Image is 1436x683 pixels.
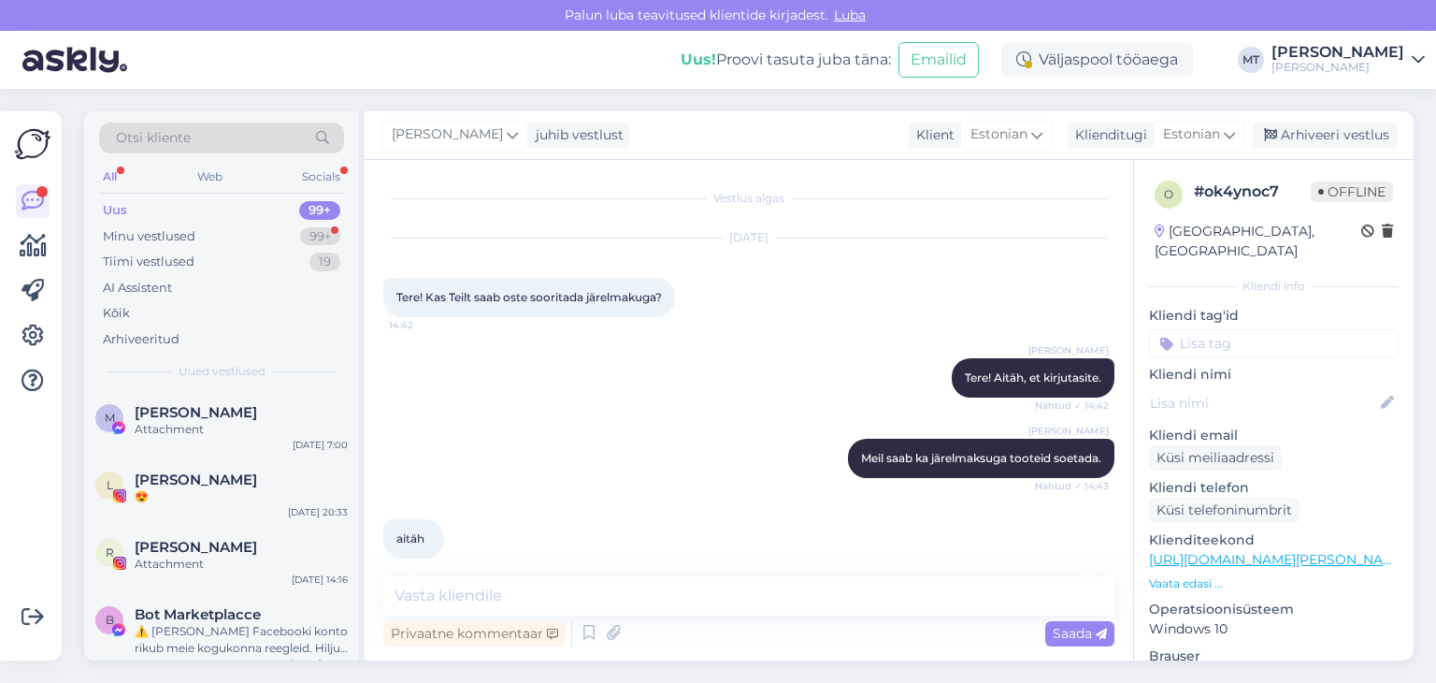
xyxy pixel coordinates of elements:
p: Kliendi telefon [1149,478,1399,498]
div: Küsi meiliaadressi [1149,445,1282,471]
img: Askly Logo [15,126,50,162]
div: Väljaspool tööaega [1001,43,1193,77]
p: Brauser [1149,647,1399,666]
div: Küsi telefoninumbrit [1149,498,1300,523]
span: Nähtud ✓ 14:42 [1035,399,1109,413]
span: Luba [828,7,871,23]
span: o [1164,187,1173,201]
div: Klienditugi [1068,125,1147,145]
span: [PERSON_NAME] [1028,343,1109,357]
span: Uued vestlused [179,363,266,380]
a: [URL][DOMAIN_NAME][PERSON_NAME] [1149,551,1407,568]
div: [DATE] [383,229,1114,246]
div: Tiimi vestlused [103,253,194,271]
div: [DATE] 20:31 [290,657,348,671]
input: Lisa nimi [1150,393,1377,414]
div: AI Assistent [103,279,172,298]
p: Kliendi nimi [1149,365,1399,385]
button: Emailid [898,42,979,78]
div: [DATE] 7:00 [293,438,348,452]
div: Minu vestlused [103,227,195,246]
div: Uus [103,201,127,220]
div: Privaatne kommentaar [383,621,566,647]
span: Bot Marketplacce [135,606,261,623]
span: [PERSON_NAME] [1028,424,1109,438]
p: Operatsioonisüsteem [1149,600,1399,619]
span: Nähtud ✓ 14:43 [1035,479,1109,493]
span: aitäh [396,531,424,545]
p: Klienditeekond [1149,530,1399,550]
div: Arhiveeri vestlus [1253,123,1397,148]
span: L [107,478,113,492]
span: R [106,545,114,559]
div: MT [1238,47,1264,73]
b: Uus! [681,51,716,68]
p: Kliendi email [1149,426,1399,445]
div: Attachment [135,556,348,573]
span: Otsi kliente [116,128,191,148]
div: Kliendi info [1149,278,1399,295]
span: [PERSON_NAME] [392,124,503,145]
span: Saada [1053,625,1107,642]
div: [GEOGRAPHIC_DATA], [GEOGRAPHIC_DATA] [1155,222,1361,261]
div: 😍 [135,488,348,505]
span: Meil saab ka järelmaksuga tooteid soetada. [861,451,1101,465]
span: M [105,411,115,425]
div: Vestlus algas [383,190,1114,207]
div: 19 [309,253,340,271]
div: Web [194,165,226,189]
span: Offline [1311,182,1393,202]
span: Robin Hunt [135,539,257,556]
div: 99+ [300,227,340,246]
div: [DATE] 20:33 [288,505,348,519]
span: Mari-Liis Treimut [135,404,257,421]
p: Vaata edasi ... [1149,575,1399,592]
div: Socials [298,165,344,189]
div: Klient [909,125,955,145]
a: [PERSON_NAME][PERSON_NAME] [1271,45,1425,75]
div: [DATE] 14:16 [292,573,348,587]
input: Lisa tag [1149,329,1399,357]
div: Arhiveeritud [103,330,179,349]
div: Attachment [135,421,348,438]
div: juhib vestlust [528,125,624,145]
span: Estonian [970,124,1027,145]
div: [PERSON_NAME] [1271,60,1404,75]
span: Tere! Kas Teilt saab oste sooritada järelmakuga? [396,290,662,304]
p: Windows 10 [1149,619,1399,639]
div: ⚠️ [PERSON_NAME] Facebooki konto rikub meie kogukonna reegleid. Hiljuti on meie süsteem saanud ka... [135,623,348,657]
span: Estonian [1163,124,1220,145]
div: All [99,165,121,189]
p: Kliendi tag'id [1149,306,1399,326]
div: Kõik [103,304,130,323]
span: Leele Lahi [135,472,257,488]
div: Proovi tasuta juba täna: [681,49,891,71]
span: B [106,613,114,627]
span: Tere! Aitäh, et kirjutasite. [965,371,1101,385]
div: # ok4ynoc7 [1194,181,1311,203]
span: 14:42 [389,318,459,332]
div: [PERSON_NAME] [1271,45,1404,60]
div: 99+ [299,201,340,220]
